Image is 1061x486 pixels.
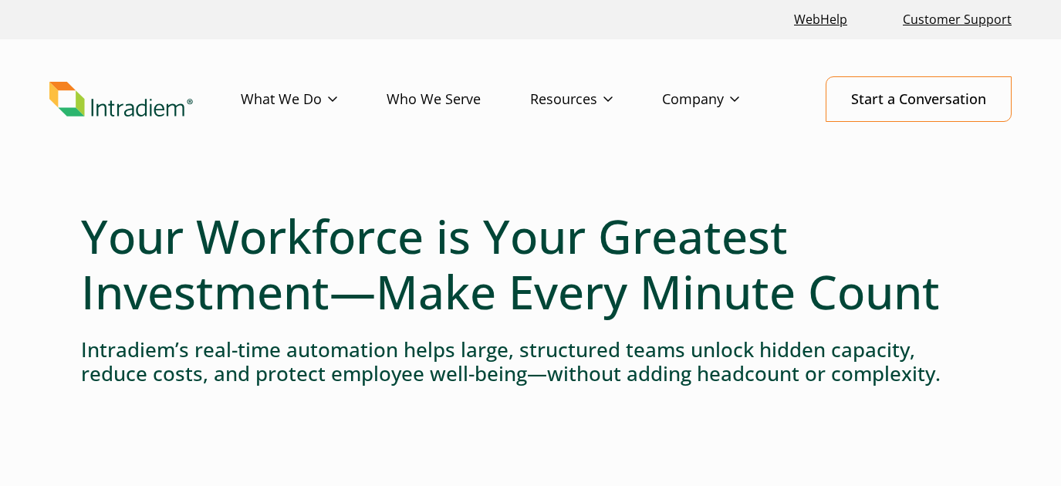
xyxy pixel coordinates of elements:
[530,77,662,122] a: Resources
[387,77,530,122] a: Who We Serve
[49,82,193,117] img: Intradiem
[897,3,1018,36] a: Customer Support
[662,77,789,122] a: Company
[81,338,980,386] h4: Intradiem’s real-time automation helps large, structured teams unlock hidden capacity, reduce cos...
[241,77,387,122] a: What We Do
[788,3,853,36] a: Link opens in a new window
[81,208,980,319] h1: Your Workforce is Your Greatest Investment—Make Every Minute Count
[49,82,241,117] a: Link to homepage of Intradiem
[826,76,1012,122] a: Start a Conversation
